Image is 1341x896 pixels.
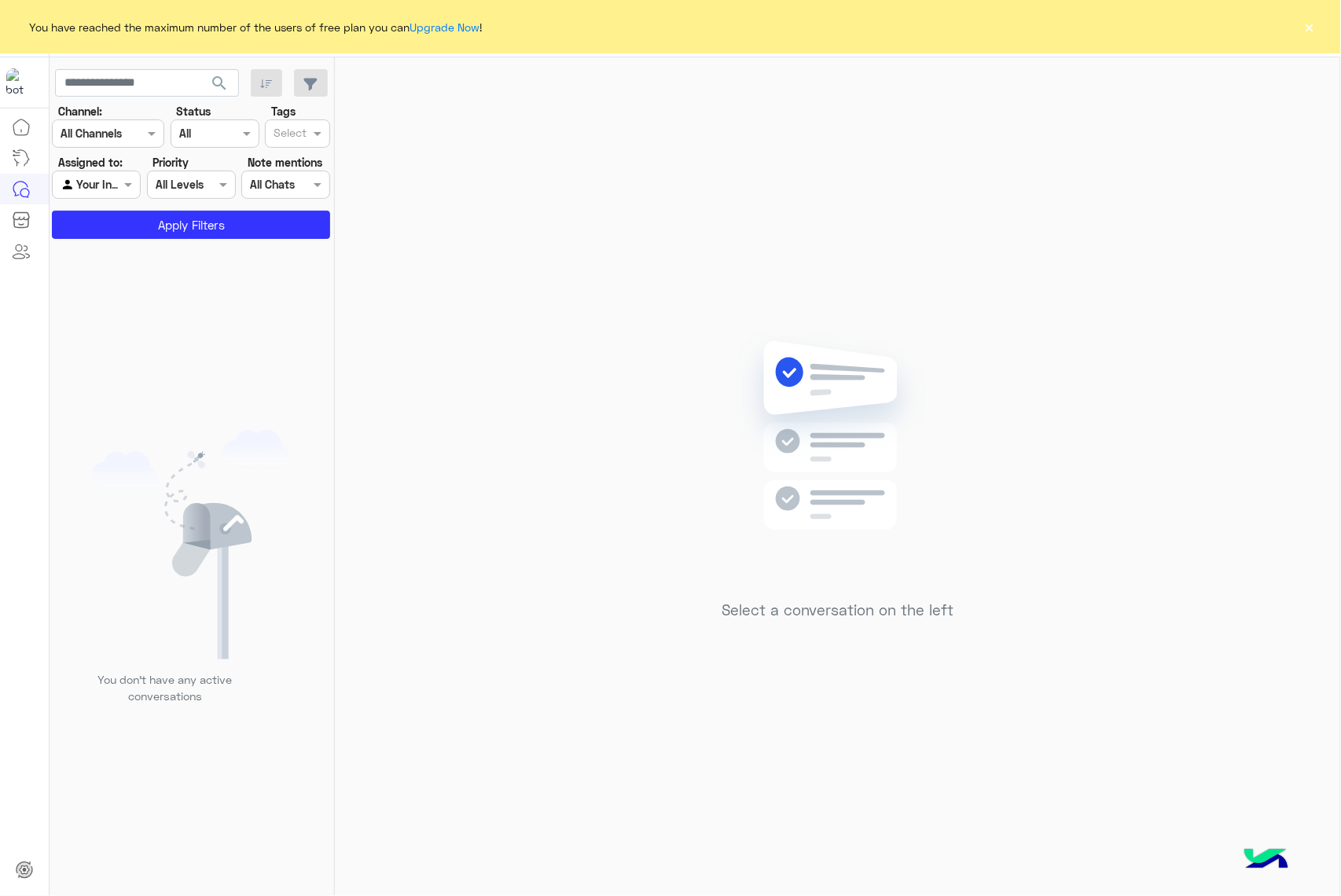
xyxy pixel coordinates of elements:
[86,671,244,705] p: You don’t have any active conversations
[58,154,123,171] label: Assigned to:
[724,329,951,589] img: no messages
[248,154,322,171] label: Note mentions
[1239,833,1294,888] img: hulul-logo.png
[271,103,296,119] label: Tags
[92,430,290,659] img: empty users
[271,124,307,145] div: Select
[1302,19,1317,35] button: ×
[200,69,239,103] button: search
[410,20,480,34] a: Upgrade Now
[210,74,229,93] span: search
[176,103,211,119] label: Status
[52,211,330,239] button: Apply Filters
[58,103,102,119] label: Channel:
[152,154,189,171] label: Priority
[30,19,483,35] span: You have reached the maximum number of the users of free plan you can !
[6,68,35,97] img: 1403182699927242
[722,601,953,619] h5: Select a conversation on the left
